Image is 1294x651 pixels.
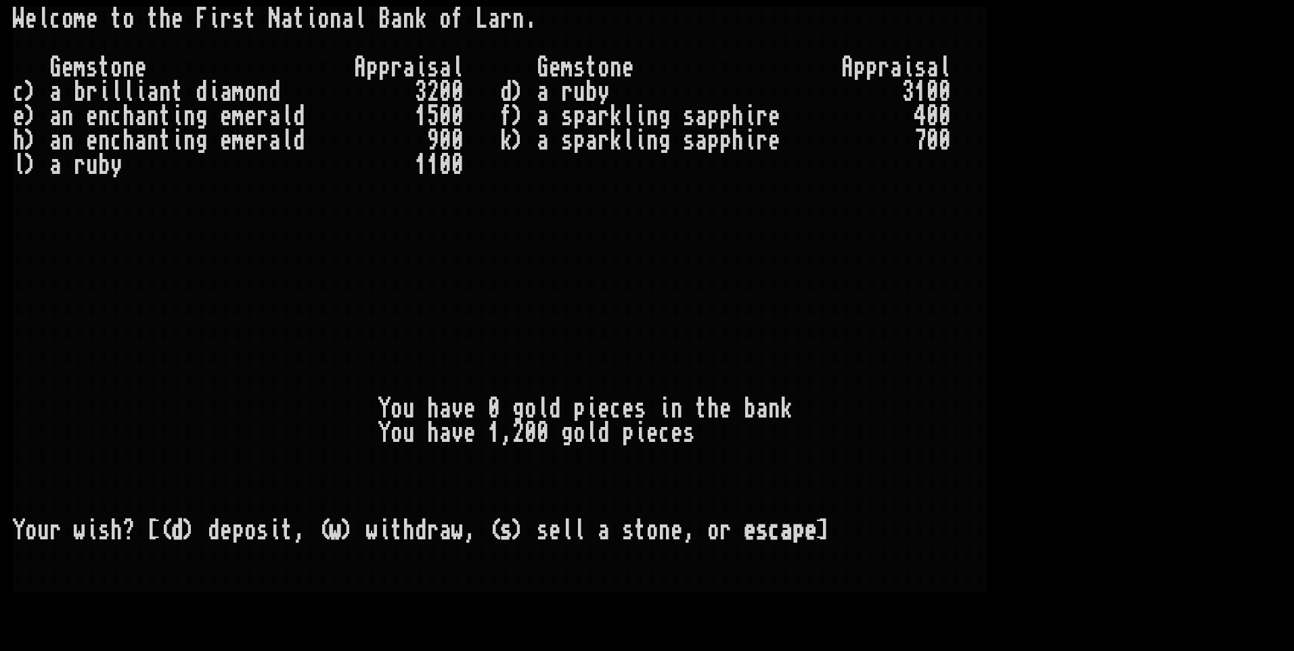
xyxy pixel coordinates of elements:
[269,104,281,129] div: a
[439,397,451,421] div: a
[427,421,439,445] div: h
[293,7,305,31] div: t
[585,80,598,104] div: b
[25,80,37,104] div: )
[451,421,464,445] div: v
[634,421,646,445] div: i
[585,55,598,80] div: t
[768,129,780,153] div: e
[220,129,232,153] div: e
[269,518,281,543] div: i
[671,421,683,445] div: e
[183,129,196,153] div: n
[49,80,62,104] div: a
[159,80,171,104] div: n
[232,104,244,129] div: m
[914,129,927,153] div: 7
[573,421,585,445] div: o
[902,80,914,104] div: 3
[610,129,622,153] div: k
[391,397,403,421] div: o
[476,7,488,31] div: L
[49,129,62,153] div: a
[439,55,451,80] div: a
[293,518,305,543] div: ,
[317,7,330,31] div: o
[171,129,183,153] div: i
[427,518,439,543] div: r
[427,153,439,177] div: 1
[719,397,732,421] div: e
[122,80,135,104] div: l
[622,55,634,80] div: e
[208,80,220,104] div: i
[744,104,756,129] div: i
[366,55,378,80] div: p
[598,421,610,445] div: d
[768,104,780,129] div: e
[232,518,244,543] div: p
[439,104,451,129] div: 0
[927,104,939,129] div: 0
[147,7,159,31] div: t
[707,104,719,129] div: p
[220,7,232,31] div: r
[573,397,585,421] div: p
[939,55,951,80] div: l
[549,55,561,80] div: e
[391,7,403,31] div: a
[561,129,573,153] div: s
[342,518,354,543] div: )
[768,397,780,421] div: n
[232,7,244,31] div: s
[853,55,866,80] div: p
[634,129,646,153] div: i
[914,55,927,80] div: s
[159,129,171,153] div: t
[622,421,634,445] div: p
[49,104,62,129] div: a
[927,55,939,80] div: a
[391,421,403,445] div: o
[244,104,256,129] div: e
[86,104,98,129] div: e
[719,104,732,129] div: p
[403,518,415,543] div: h
[269,129,281,153] div: a
[451,153,464,177] div: 0
[378,7,391,31] div: B
[122,129,135,153] div: h
[683,129,695,153] div: s
[671,397,683,421] div: n
[622,397,634,421] div: e
[634,104,646,129] div: i
[500,129,512,153] div: k
[110,55,122,80] div: o
[683,104,695,129] div: s
[439,153,451,177] div: 0
[500,80,512,104] div: d
[561,80,573,104] div: r
[512,518,525,543] div: )
[196,104,208,129] div: g
[439,129,451,153] div: 0
[13,129,25,153] div: h
[86,129,98,153] div: e
[74,80,86,104] div: b
[427,129,439,153] div: 9
[378,397,391,421] div: Y
[451,104,464,129] div: 0
[512,104,525,129] div: )
[512,7,525,31] div: n
[659,104,671,129] div: g
[293,104,305,129] div: d
[171,104,183,129] div: i
[256,104,269,129] div: r
[98,80,110,104] div: i
[74,7,86,31] div: m
[415,104,427,129] div: 1
[256,129,269,153] div: r
[866,55,878,80] div: p
[537,80,549,104] div: a
[110,80,122,104] div: l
